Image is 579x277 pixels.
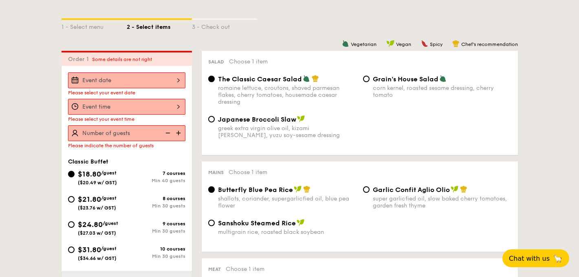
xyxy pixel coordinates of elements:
[373,186,450,194] span: Garlic Confit Aglio Olio
[68,116,134,122] span: Please select your event time
[161,125,173,141] img: icon-reduce.1d2dbef1.svg
[461,41,518,47] span: Chef's recommendation
[68,56,92,63] span: Order 1
[208,170,224,175] span: Mains
[78,220,103,229] span: $24.80
[78,195,101,204] span: $21.80
[78,170,101,179] span: $18.80
[101,170,117,176] span: /guest
[218,75,302,83] span: The Classic Caesar Salad
[127,20,192,31] div: 2 - Select items
[297,219,305,226] img: icon-vegan.f8ff3823.svg
[127,196,185,201] div: 8 courses
[218,219,296,227] span: Sanshoku Steamed Rice
[78,255,117,261] span: ($34.66 w/ GST)
[218,195,357,209] div: shallots, coriander, supergarlicfied oil, blue pea flower
[127,228,185,234] div: Min 30 guests
[294,185,302,193] img: icon-vegan.f8ff3823.svg
[218,125,357,139] div: greek extra virgin olive oil, kizami [PERSON_NAME], yuzu soy-sesame dressing
[68,221,75,228] input: $24.80/guest($27.03 w/ GST)9 coursesMin 30 guests
[101,195,117,201] span: /guest
[451,185,459,193] img: icon-vegan.f8ff3823.svg
[127,170,185,176] div: 7 courses
[78,230,116,236] span: ($27.03 w/ GST)
[226,266,264,273] span: Choose 1 item
[229,169,267,176] span: Choose 1 item
[208,59,224,65] span: Salad
[101,246,117,251] span: /guest
[509,255,550,262] span: Chat with us
[460,185,467,193] img: icon-chef-hat.a58ddaea.svg
[386,40,394,47] img: icon-vegan.f8ff3823.svg
[78,180,117,185] span: ($20.49 w/ GST)
[68,171,75,177] input: $18.80/guest($20.49 w/ GST)7 coursesMin 40 guests
[127,221,185,227] div: 9 courses
[68,158,108,165] span: Classic Buffet
[68,246,75,253] input: $31.80/guest($34.66 w/ GST)10 coursesMin 30 guests
[208,220,215,226] input: Sanshoku Steamed Ricemultigrain rice, roasted black soybean
[303,185,310,193] img: icon-chef-hat.a58ddaea.svg
[218,229,357,236] div: multigrain rice, roasted black soybean
[127,203,185,209] div: Min 30 guests
[218,85,357,105] div: romaine lettuce, croutons, shaved parmesan flakes, cherry tomatoes, housemade caesar dressing
[92,57,152,62] span: Some details are not right
[373,195,511,209] div: super garlicfied oil, slow baked cherry tomatoes, garden fresh thyme
[421,40,428,47] img: icon-spicy.37a8142b.svg
[127,178,185,183] div: Min 40 guests
[127,246,185,252] div: 10 courses
[297,115,305,122] img: icon-vegan.f8ff3823.svg
[68,196,75,203] input: $21.80/guest($23.76 w/ GST)8 coursesMin 30 guests
[78,245,101,254] span: $31.80
[342,40,349,47] img: icon-vegetarian.fe4039eb.svg
[208,186,215,193] input: Butterfly Blue Pea Riceshallots, coriander, supergarlicfied oil, blue pea flower
[553,254,563,263] span: 🦙
[62,20,127,31] div: 1 - Select menu
[351,41,376,47] span: Vegetarian
[192,20,257,31] div: 3 - Check out
[312,75,319,82] img: icon-chef-hat.a58ddaea.svg
[103,220,118,226] span: /guest
[68,72,185,88] input: Event date
[363,186,370,193] input: Garlic Confit Aglio Oliosuper garlicfied oil, slow baked cherry tomatoes, garden fresh thyme
[173,125,185,141] img: icon-add.58712e84.svg
[229,58,268,65] span: Choose 1 item
[218,116,296,123] span: Japanese Broccoli Slaw
[208,116,215,122] input: Japanese Broccoli Slawgreek extra virgin olive oil, kizami [PERSON_NAME], yuzu soy-sesame dressing
[373,85,511,98] div: corn kernel, roasted sesame dressing, cherry tomato
[396,41,411,47] span: Vegan
[208,266,221,272] span: Meat
[218,186,293,194] span: Butterfly Blue Pea Rice
[439,75,447,82] img: icon-vegetarian.fe4039eb.svg
[373,75,438,83] span: Grain's House Salad
[303,75,310,82] img: icon-vegetarian.fe4039eb.svg
[452,40,460,47] img: icon-chef-hat.a58ddaea.svg
[68,90,185,96] div: Please select your event date
[363,76,370,82] input: Grain's House Saladcorn kernel, roasted sesame dressing, cherry tomato
[68,99,185,115] input: Event time
[502,249,569,267] button: Chat with us🦙
[68,125,185,141] input: Number of guests
[127,253,185,259] div: Min 30 guests
[430,41,443,47] span: Spicy
[78,205,116,211] span: ($23.76 w/ GST)
[68,143,185,148] div: Please indicate the number of guests
[208,76,215,82] input: The Classic Caesar Saladromaine lettuce, croutons, shaved parmesan flakes, cherry tomatoes, house...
